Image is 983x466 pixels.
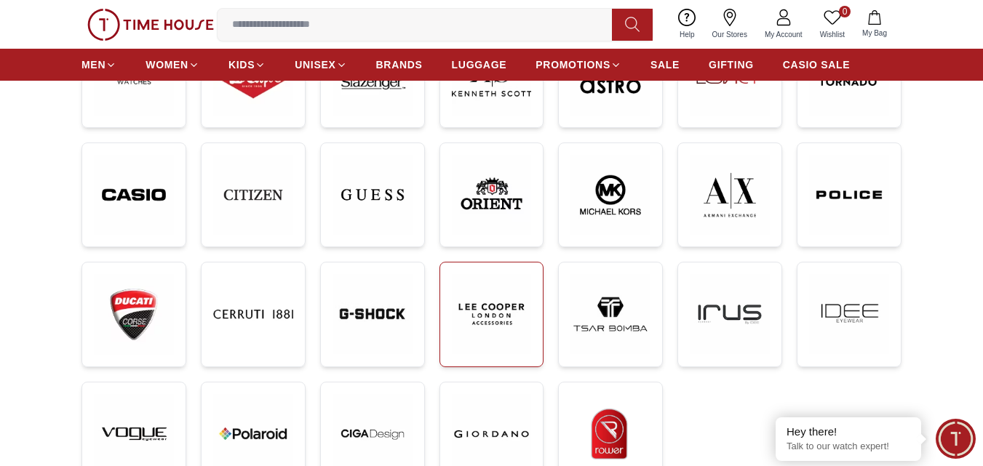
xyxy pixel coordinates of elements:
span: Wishlist [814,29,851,40]
img: ... [94,274,174,355]
img: ... [690,274,770,354]
a: Our Stores [704,6,756,43]
img: ... [333,155,413,236]
a: WOMEN [146,52,199,78]
img: ... [213,274,293,354]
span: CASIO SALE [783,57,851,72]
img: ... [94,155,174,236]
span: Our Stores [707,29,753,40]
span: 0 [839,6,851,17]
span: WOMEN [146,57,188,72]
img: ... [570,155,650,236]
img: ... [87,9,214,41]
span: BRANDS [376,57,423,72]
a: SALE [650,52,680,78]
span: LUGGAGE [452,57,507,72]
p: Talk to our watch expert! [787,441,910,453]
span: My Account [759,29,808,40]
img: ... [213,155,293,235]
span: GIFTING [709,57,754,72]
a: LUGGAGE [452,52,507,78]
span: PROMOTIONS [536,57,610,72]
img: ... [690,155,770,236]
span: UNISEX [295,57,335,72]
span: KIDS [228,57,255,72]
a: KIDS [228,52,266,78]
a: CASIO SALE [783,52,851,78]
img: ... [452,274,532,354]
a: PROMOTIONS [536,52,621,78]
span: SALE [650,57,680,72]
a: GIFTING [709,52,754,78]
span: MEN [81,57,106,72]
a: MEN [81,52,116,78]
img: ... [452,155,532,236]
a: 0Wishlist [811,6,853,43]
img: ... [809,274,889,354]
a: Help [671,6,704,43]
img: ... [570,274,650,354]
div: Hey there! [787,425,910,439]
a: UNISEX [295,52,346,78]
img: ... [809,155,889,236]
a: BRANDS [376,52,423,78]
span: My Bag [856,28,893,39]
div: Chat Widget [936,419,976,459]
img: ... [333,274,413,354]
button: My Bag [853,7,896,41]
span: Help [674,29,701,40]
